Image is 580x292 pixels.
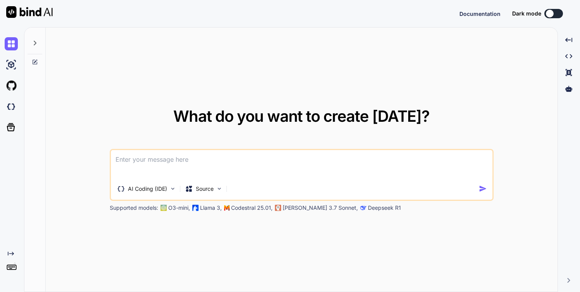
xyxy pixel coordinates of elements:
[169,185,176,192] img: Pick Tools
[6,6,53,18] img: Bind AI
[110,204,158,212] p: Supported models:
[200,204,222,212] p: Llama 3,
[168,204,190,212] p: O3-mini,
[368,204,401,212] p: Deepseek R1
[283,204,358,212] p: [PERSON_NAME] 3.7 Sonnet,
[196,185,214,193] p: Source
[173,107,430,126] span: What do you want to create [DATE]?
[360,205,366,211] img: claude
[5,37,18,50] img: chat
[275,205,281,211] img: claude
[224,205,230,211] img: Mistral-AI
[459,10,501,17] span: Documentation
[231,204,273,212] p: Codestral 25.01,
[128,185,167,193] p: AI Coding (IDE)
[192,205,199,211] img: Llama2
[161,205,167,211] img: GPT-4
[459,10,501,18] button: Documentation
[216,185,223,192] img: Pick Models
[5,79,18,92] img: githubLight
[512,10,541,17] span: Dark mode
[5,58,18,71] img: ai-studio
[479,185,487,193] img: icon
[5,100,18,113] img: darkCloudIdeIcon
